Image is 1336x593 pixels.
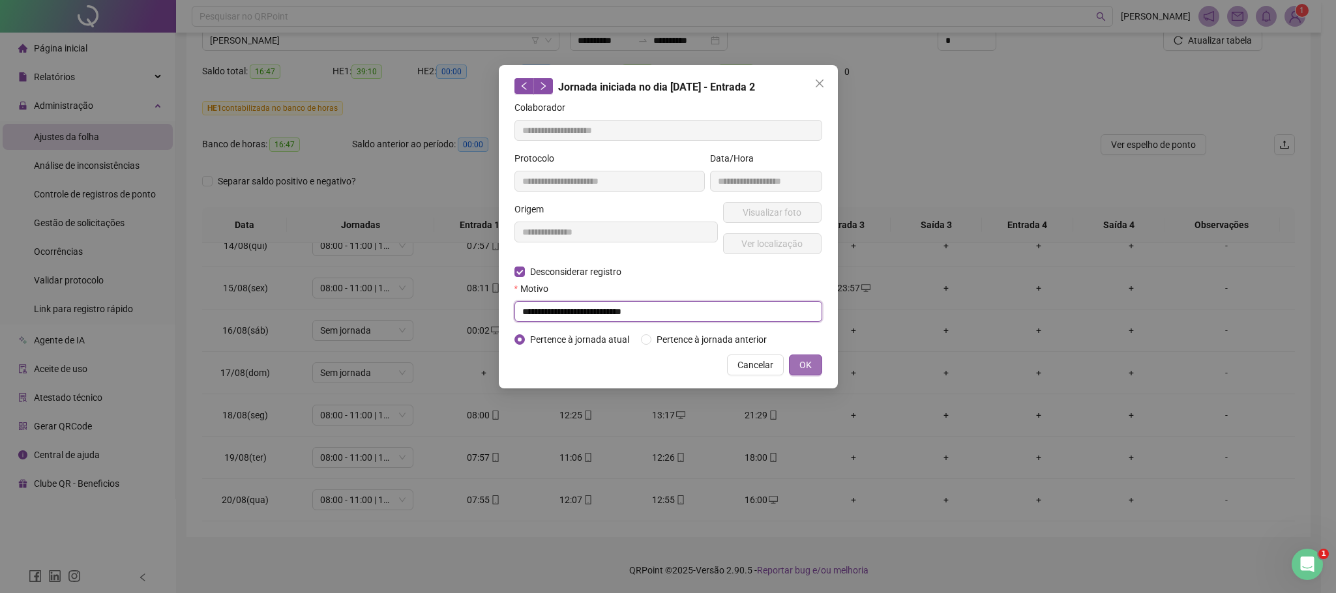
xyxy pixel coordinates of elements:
[514,282,557,296] label: Motivo
[727,354,784,375] button: Cancelar
[525,265,627,279] span: Desconsiderar registro
[651,332,772,347] span: Pertence à jornada anterior
[514,151,563,166] label: Protocolo
[789,354,822,375] button: OK
[723,233,822,254] button: Ver localização
[809,73,830,94] button: Close
[533,78,553,94] button: right
[514,78,534,94] button: left
[514,100,574,115] label: Colaborador
[514,78,822,95] div: Jornada iniciada no dia [DATE] - Entrada 2
[814,78,825,89] span: close
[525,332,634,347] span: Pertence à jornada atual
[710,151,762,166] label: Data/Hora
[737,358,773,372] span: Cancelar
[1292,549,1323,580] iframe: Intercom live chat
[799,358,812,372] span: OK
[520,81,529,91] span: left
[1318,549,1329,559] span: 1
[514,202,552,216] label: Origem
[723,202,822,223] button: Visualizar foto
[539,81,548,91] span: right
